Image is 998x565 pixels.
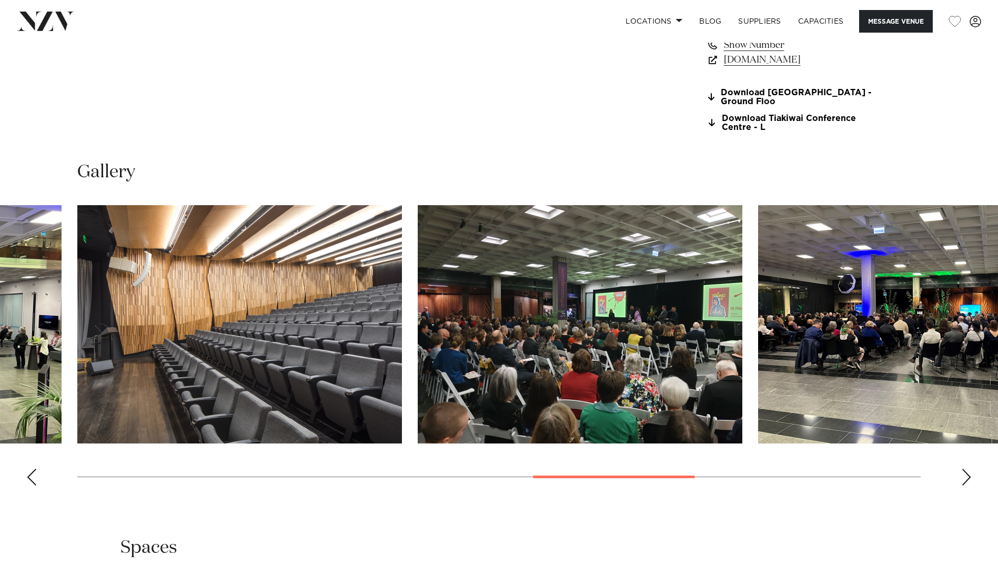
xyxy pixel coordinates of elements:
[77,205,402,443] swiper-slide: 8 / 13
[707,38,878,53] a: Show Number
[707,88,878,106] a: Download [GEOGRAPHIC_DATA] - Ground Floo
[617,10,691,33] a: Locations
[790,10,852,33] a: Capacities
[17,12,74,31] img: nzv-logo.png
[77,160,135,184] h2: Gallery
[418,205,742,443] swiper-slide: 9 / 13
[730,10,789,33] a: SUPPLIERS
[707,114,878,132] a: Download Tiakiwai Conference Centre - L
[691,10,730,33] a: BLOG
[859,10,933,33] button: Message Venue
[707,53,878,67] a: [DOMAIN_NAME]
[120,536,177,560] h2: Spaces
